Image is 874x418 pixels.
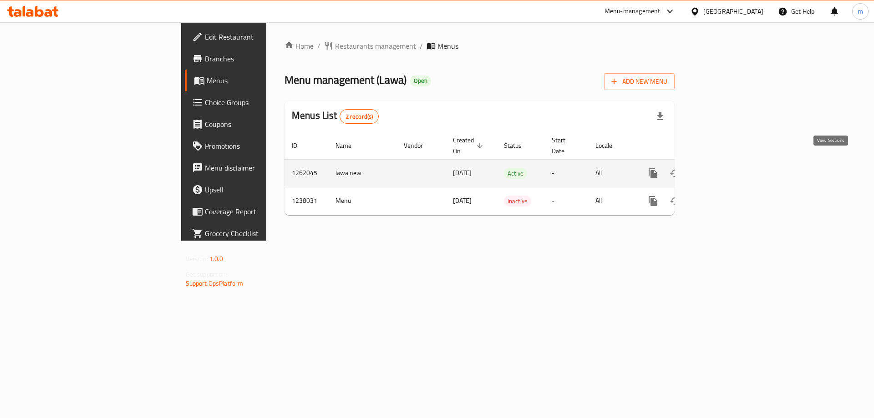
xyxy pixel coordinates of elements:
[185,91,327,113] a: Choice Groups
[504,168,527,179] span: Active
[604,73,675,90] button: Add New Menu
[285,40,675,51] nav: breadcrumb
[453,167,472,179] span: [DATE]
[185,48,327,70] a: Branches
[285,132,737,215] table: enhanced table
[205,228,320,239] span: Grocery Checklist
[205,31,320,42] span: Edit Restaurant
[205,206,320,217] span: Coverage Report
[185,113,327,135] a: Coupons
[185,135,327,157] a: Promotions
[420,40,423,51] li: /
[185,201,327,222] a: Coverage Report
[504,196,531,206] span: Inactive
[185,179,327,201] a: Upsell
[205,184,320,195] span: Upsell
[642,190,664,212] button: more
[292,109,379,124] h2: Menus List
[611,76,667,87] span: Add New Menu
[328,187,396,215] td: Menu
[285,70,407,90] span: Menu management ( Lawa )
[649,106,671,127] div: Export file
[544,187,588,215] td: -
[205,119,320,130] span: Coupons
[205,162,320,173] span: Menu disclaimer
[292,140,309,151] span: ID
[410,77,431,85] span: Open
[544,159,588,187] td: -
[552,135,577,156] span: Start Date
[340,112,379,121] span: 2 record(s)
[340,109,379,124] div: Total records count
[205,141,320,151] span: Promotions
[205,53,320,64] span: Branches
[324,40,416,51] a: Restaurants management
[185,26,327,48] a: Edit Restaurant
[703,6,763,16] div: [GEOGRAPHIC_DATA]
[588,159,635,187] td: All
[209,253,224,265] span: 1.0.0
[642,162,664,184] button: more
[453,135,486,156] span: Created On
[664,190,686,212] button: Change Status
[185,70,327,91] a: Menus
[588,187,635,215] td: All
[504,140,534,151] span: Status
[605,6,661,17] div: Menu-management
[453,195,472,206] span: [DATE]
[186,268,228,280] span: Get support on:
[858,6,863,16] span: m
[186,253,208,265] span: Version:
[186,277,244,289] a: Support.OpsPlatform
[437,40,458,51] span: Menus
[410,76,431,86] div: Open
[595,140,624,151] span: Locale
[185,222,327,244] a: Grocery Checklist
[635,132,737,160] th: Actions
[404,140,435,151] span: Vendor
[335,40,416,51] span: Restaurants management
[335,140,363,151] span: Name
[185,157,327,179] a: Menu disclaimer
[205,97,320,108] span: Choice Groups
[328,159,396,187] td: lawa new
[207,75,320,86] span: Menus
